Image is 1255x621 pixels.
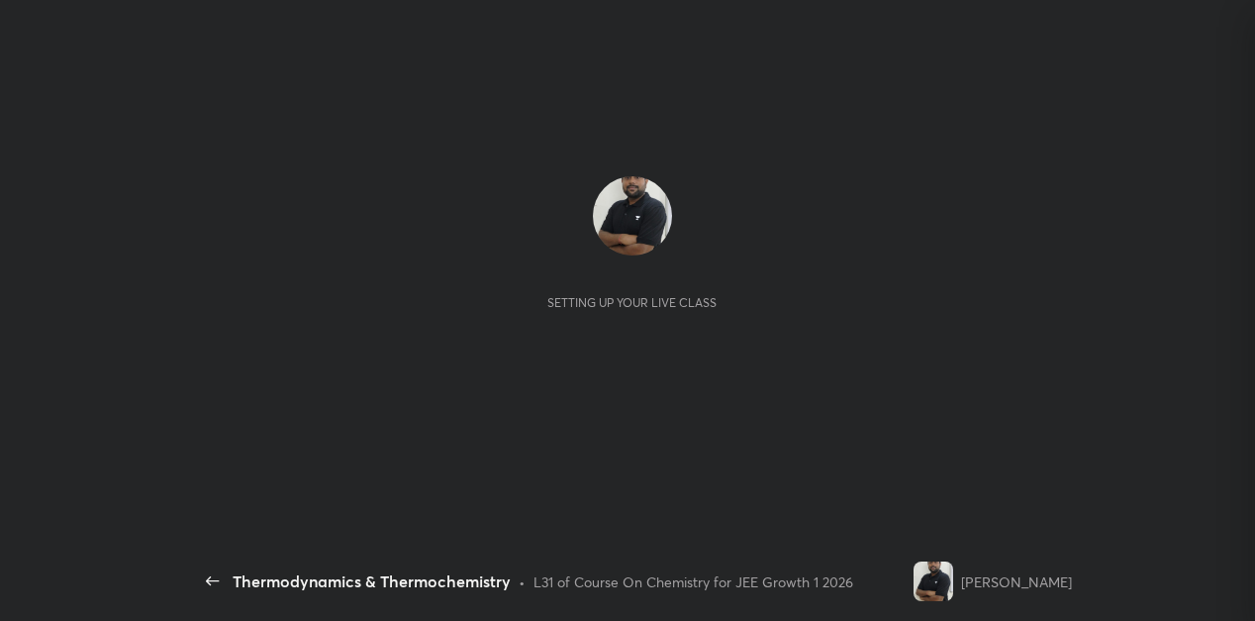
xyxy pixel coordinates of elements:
div: [PERSON_NAME] [961,571,1072,592]
img: faa59a2d31d341bfac7998e9f8798381.jpg [914,562,953,601]
div: Thermodynamics & Thermochemistry [233,569,511,593]
div: • [519,571,526,592]
div: L31 of Course On Chemistry for JEE Growth 1 2026 [533,571,853,592]
div: Setting up your live class [547,295,717,310]
img: faa59a2d31d341bfac7998e9f8798381.jpg [593,176,672,256]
